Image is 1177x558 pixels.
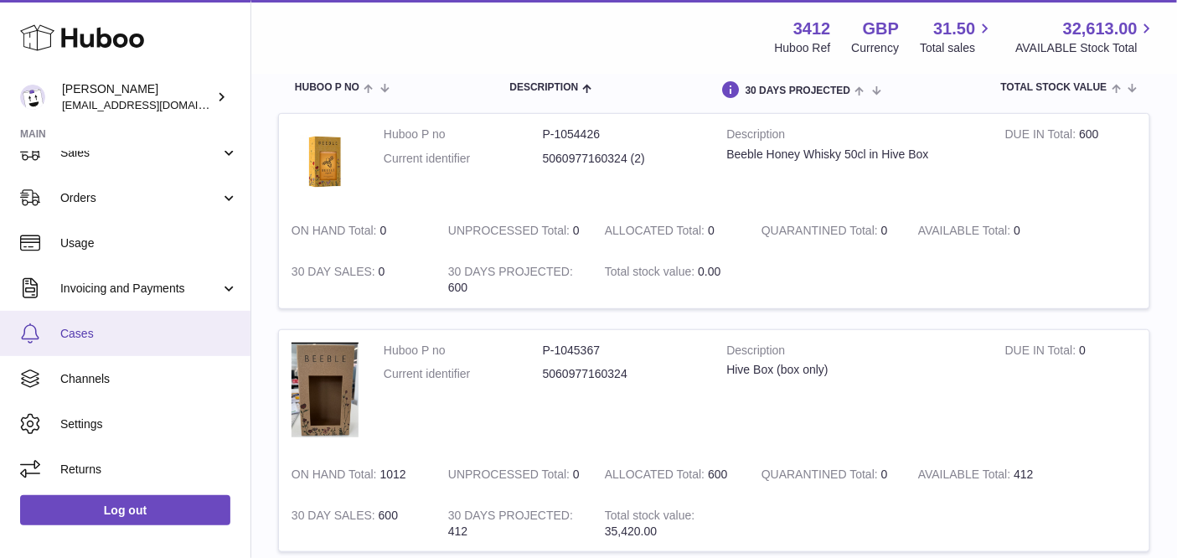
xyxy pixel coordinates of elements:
a: 31.50 Total sales [920,18,994,56]
span: Settings [60,416,238,432]
td: 0 [906,210,1062,251]
span: 0 [881,468,888,481]
img: product image [292,127,359,194]
div: Hive Box (box only) [727,362,980,378]
span: Cases [60,326,238,342]
td: 0 [436,210,592,251]
span: Channels [60,371,238,387]
span: AVAILABLE Stock Total [1015,40,1157,56]
td: 600 [592,454,749,495]
dd: 5060977160324 [543,366,702,382]
td: 412 [436,495,592,552]
strong: 30 DAY SALES [292,265,379,282]
strong: Description [727,127,980,147]
strong: Total stock value [605,509,694,526]
dd: P-1045367 [543,343,702,359]
img: info@beeble.buzz [20,85,45,110]
span: 30 DAYS PROJECTED [746,85,851,96]
td: 600 [993,114,1149,210]
td: 0 [592,210,749,251]
td: 0 [993,330,1149,454]
strong: 30 DAY SALES [292,509,379,526]
a: Log out [20,495,230,525]
strong: QUARANTINED Total [761,224,881,241]
div: Huboo Ref [775,40,831,56]
td: 600 [436,251,592,308]
div: Currency [852,40,900,56]
div: [PERSON_NAME] [62,81,213,113]
strong: DUE IN Total [1005,344,1079,361]
dd: 5060977160324 (2) [543,151,702,167]
dt: Huboo P no [384,343,543,359]
span: Huboo P no [295,82,359,93]
strong: QUARANTINED Total [761,468,881,485]
span: Invoicing and Payments [60,281,220,297]
strong: ON HAND Total [292,224,380,241]
td: 600 [279,495,436,552]
span: 32,613.00 [1063,18,1138,40]
strong: 30 DAYS PROJECTED [448,509,573,526]
span: [EMAIL_ADDRESS][DOMAIN_NAME] [62,98,246,111]
span: 0.00 [698,265,720,278]
strong: Total stock value [605,265,698,282]
strong: AVAILABLE Total [918,224,1014,241]
span: Total sales [920,40,994,56]
span: 0 [881,224,888,237]
strong: Description [727,343,980,363]
strong: 30 DAYS PROJECTED [448,265,573,282]
span: Description [509,82,578,93]
span: Sales [60,145,220,161]
td: 0 [279,251,436,308]
td: 412 [906,454,1062,495]
span: Usage [60,235,238,251]
span: 31.50 [933,18,975,40]
strong: UNPROCESSED Total [448,468,573,485]
img: product image [292,343,359,437]
strong: GBP [863,18,899,40]
dt: Huboo P no [384,127,543,142]
td: 0 [436,454,592,495]
span: 35,420.00 [605,524,657,538]
strong: ON HAND Total [292,468,380,485]
strong: ALLOCATED Total [605,224,708,241]
strong: 3412 [793,18,831,40]
strong: ALLOCATED Total [605,468,708,485]
dt: Current identifier [384,366,543,382]
strong: UNPROCESSED Total [448,224,573,241]
a: 32,613.00 AVAILABLE Stock Total [1015,18,1157,56]
strong: AVAILABLE Total [918,468,1014,485]
div: Beeble Honey Whisky 50cl in Hive Box [727,147,980,163]
span: Total stock value [1001,82,1107,93]
td: 0 [279,210,436,251]
td: 1012 [279,454,436,495]
strong: DUE IN Total [1005,127,1079,145]
dt: Current identifier [384,151,543,167]
dd: P-1054426 [543,127,702,142]
span: Orders [60,190,220,206]
span: Returns [60,462,238,478]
